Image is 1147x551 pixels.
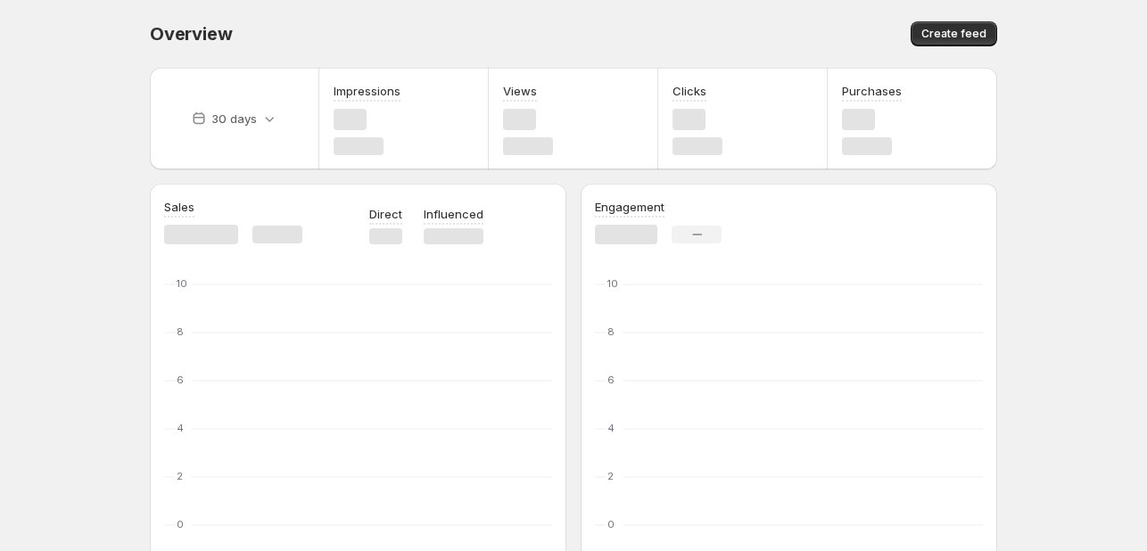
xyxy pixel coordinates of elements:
text: 8 [607,325,615,338]
h3: Clicks [673,82,706,100]
h3: Sales [164,198,194,216]
text: 10 [607,277,618,290]
h3: Impressions [334,82,400,100]
button: Create feed [911,21,997,46]
text: 0 [177,518,184,530]
p: 30 days [211,110,257,127]
text: 10 [177,277,187,290]
h3: Purchases [842,82,902,100]
text: 8 [177,325,184,338]
span: Create feed [921,27,986,41]
text: 4 [607,422,615,434]
p: Influenced [424,205,483,223]
text: 2 [177,470,183,482]
text: 6 [607,374,615,386]
text: 4 [177,422,184,434]
text: 0 [607,518,615,530]
text: 6 [177,374,184,386]
h3: Engagement [595,198,664,216]
span: Overview [150,23,232,45]
text: 2 [607,470,614,482]
p: Direct [369,205,402,223]
h3: Views [503,82,537,100]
